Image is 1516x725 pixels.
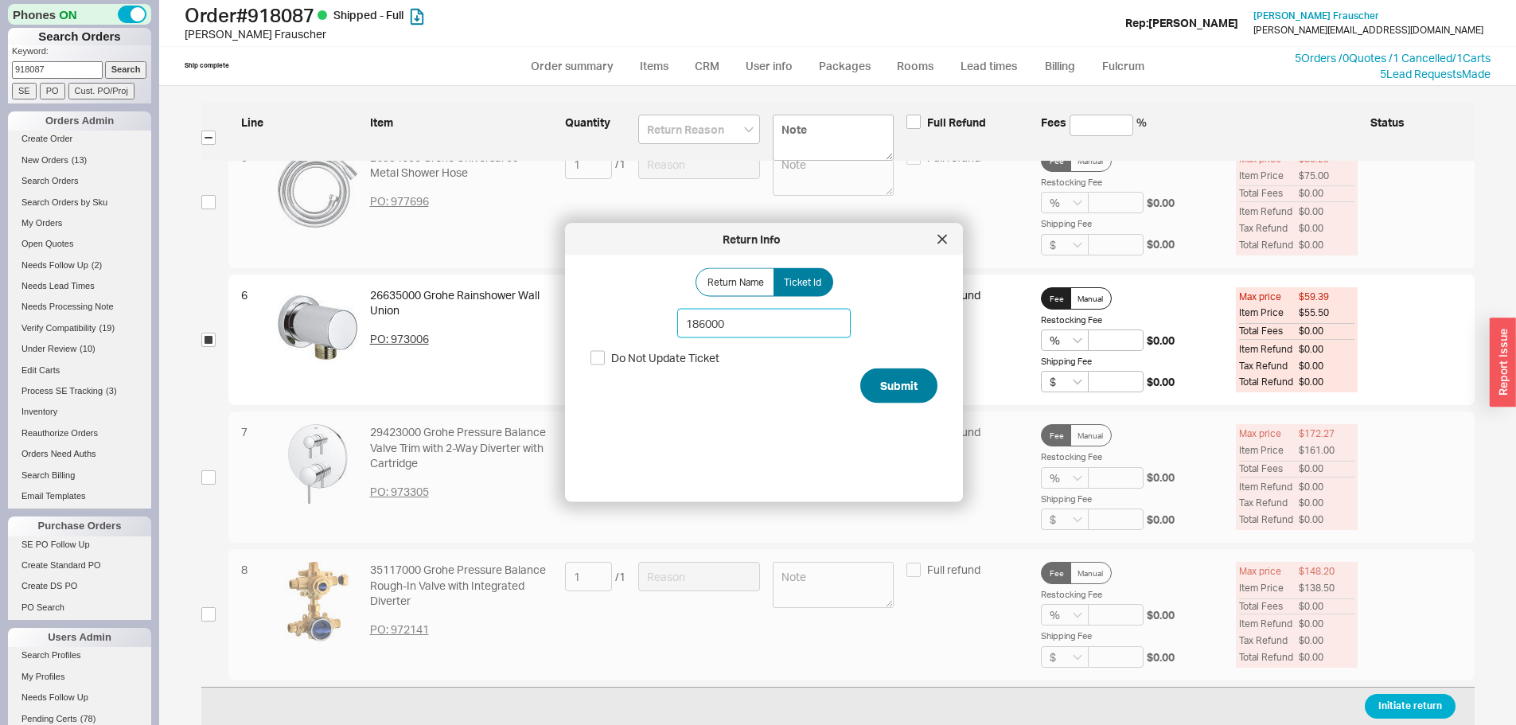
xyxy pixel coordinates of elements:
[684,52,731,80] a: CRM
[8,578,151,594] a: Create DS PO
[8,215,151,232] a: My Orders
[1239,376,1299,389] span: Total Refund
[1239,360,1299,373] span: Tax Refund
[1041,356,1223,368] div: Shipping Fee
[1299,360,1354,373] span: $0.00
[241,287,265,393] div: 6
[8,536,151,553] a: SE PO Follow Up
[99,323,115,333] span: ( 19 )
[1299,343,1354,357] span: $0.00
[1299,306,1354,320] span: $55.50
[734,52,805,80] a: User info
[106,386,116,396] span: ( 3 )
[707,276,764,289] span: Return Name
[80,714,96,723] span: ( 78 )
[1147,333,1175,349] span: $0.00
[1050,292,1064,305] span: Fee
[370,332,429,345] span: PO: 973006
[1239,323,1299,340] span: Total Fees
[8,516,151,536] div: Purchase Orders
[8,647,151,664] a: Search Profiles
[1378,696,1442,715] span: Initiate return
[59,6,77,23] span: ON
[185,26,762,42] div: [PERSON_NAME] Frauscher
[1136,115,1147,161] span: %
[40,83,65,99] input: PO
[784,276,821,289] span: Ticket Id
[21,692,88,702] span: Needs Follow Up
[1147,374,1175,390] span: $0.00
[1032,52,1088,80] a: Billing
[1452,51,1491,64] a: /1Carts
[12,83,37,99] input: SE
[1041,329,1089,351] input: Select...
[72,155,88,165] span: ( 13 )
[949,52,1029,80] a: Lead times
[80,344,95,353] span: ( 10 )
[629,52,680,80] a: Items
[8,403,151,420] a: Inventory
[1380,67,1491,80] a: 5Lead RequestsMade
[573,232,929,248] div: Return Info
[12,45,151,61] p: Keyword:
[8,488,151,505] a: Email Templates
[1041,371,1089,392] input: Select...
[8,362,151,379] a: Edit Carts
[8,152,151,169] a: New Orders(13)
[1295,51,1452,64] a: 5Orders /0Quotes /1 Cancelled
[1091,52,1156,80] a: Fulcrum
[333,8,403,21] span: Shipped - Full
[590,350,605,364] input: Do Not Update Ticket
[8,599,151,616] a: PO Search
[8,320,151,337] a: Verify Compatibility(19)
[886,52,945,80] a: Rooms
[8,689,151,706] a: Needs Follow Up
[860,368,937,403] button: Submit
[8,668,151,685] a: My Profiles
[906,115,921,129] input: Full Refund
[1253,10,1379,21] a: [PERSON_NAME] Frauscher
[8,467,151,484] a: Search Billing
[8,236,151,252] a: Open Quotes
[1253,25,1483,36] div: [PERSON_NAME][EMAIL_ADDRESS][DOMAIN_NAME]
[927,115,986,131] span: Full Refund
[21,323,96,333] span: Verify Compatibility
[21,386,103,396] span: Process SE Tracking
[880,376,918,396] span: Submit
[8,278,151,294] a: Needs Lead Times
[8,341,151,357] a: Under Review(10)
[185,61,229,70] div: Ship complete
[744,127,754,133] svg: open menu
[8,194,151,211] a: Search Orders by Sku
[8,298,151,315] a: Needs Processing Note
[1239,343,1299,357] span: Item Refund
[8,28,151,45] h1: Search Orders
[8,446,151,462] a: Orders Need Auths
[1299,323,1354,340] span: $0.00
[1078,292,1103,305] span: Manual
[1365,694,1456,719] button: Initiate return
[638,115,760,144] input: Return Reason
[8,131,151,147] a: Create Order
[1299,290,1354,304] span: $59.39
[565,115,625,161] span: Quantity
[1239,306,1299,320] span: Item Price
[21,302,114,311] span: Needs Processing Note
[241,115,265,161] span: Line
[21,714,77,723] span: Pending Certs
[1073,337,1082,344] svg: open menu
[1239,290,1299,304] span: Max price
[68,83,134,99] input: Cust. PO/Proj
[8,4,151,25] div: Phones
[808,52,883,80] a: Packages
[8,628,151,647] div: Users Admin
[278,287,357,367] img: tkahxdjdjrc30yve98did7s4beomvyz2_vsxpd1
[1041,314,1102,325] span: Restocking Fee
[105,61,147,78] input: Search
[8,383,151,400] a: Process SE Tracking(3)
[8,257,151,274] a: Needs Follow Up(2)
[21,155,68,165] span: New Orders
[21,260,88,270] span: Needs Follow Up
[185,4,762,26] h1: Order # 918087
